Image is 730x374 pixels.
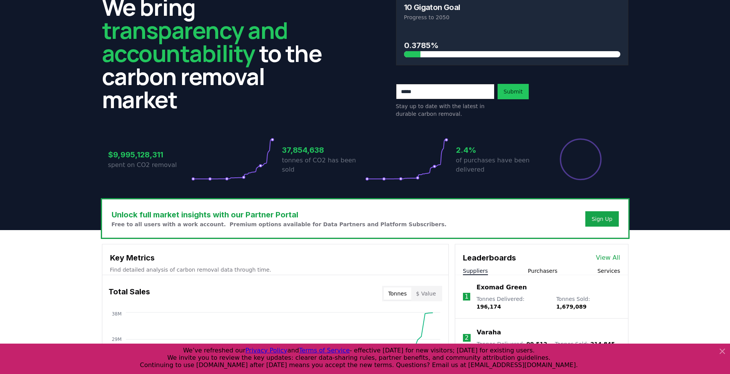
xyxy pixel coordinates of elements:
a: Exomad Green [476,283,527,292]
tspan: 29M [112,337,122,342]
h3: 0.3785% [404,40,620,51]
p: 2 [465,333,469,342]
button: Suppliers [463,267,488,275]
p: 1 [464,292,468,301]
h3: Key Metrics [110,252,441,264]
p: tonnes of CO2 has been sold [282,156,365,174]
span: transparency and accountability [102,14,288,69]
h3: 10 Gigaton Goal [404,3,460,11]
button: Services [597,267,620,275]
h3: 2.4% [456,144,539,156]
p: Stay up to date with the latest in durable carbon removal. [396,102,494,118]
div: Percentage of sales delivered [559,138,602,181]
a: View All [596,253,620,262]
h3: Leaderboards [463,252,516,264]
p: Tonnes Sold : [555,340,615,348]
a: Varaha [477,328,501,337]
p: spent on CO2 removal [108,160,191,170]
span: 99,512 [526,341,547,347]
span: 196,174 [476,304,501,310]
button: Tonnes [384,287,411,300]
h3: Unlock full market insights with our Partner Portal [112,209,447,220]
p: Free to all users with a work account. Premium options available for Data Partners and Platform S... [112,220,447,228]
button: Purchasers [528,267,558,275]
p: Tonnes Delivered : [476,295,548,311]
p: Tonnes Delivered : [477,340,547,348]
h3: $9,995,128,311 [108,149,191,160]
a: Sign Up [591,215,612,223]
h3: Total Sales [109,286,150,301]
p: Find detailed analysis of carbon removal data through time. [110,266,441,274]
p: Tonnes Sold : [556,295,620,311]
p: of purchases have been delivered [456,156,539,174]
tspan: 38M [112,311,122,317]
h3: 37,854,638 [282,144,365,156]
button: Submit [498,84,529,99]
span: 214,845 [590,341,615,347]
p: Progress to 2050 [404,13,620,21]
span: 1,679,089 [556,304,586,310]
button: Sign Up [585,211,618,227]
button: $ Value [411,287,441,300]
